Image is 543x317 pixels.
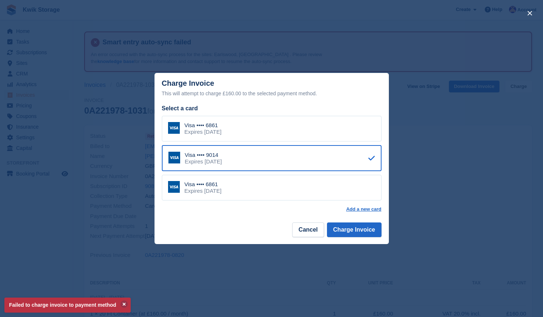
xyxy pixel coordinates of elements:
img: Visa Logo [168,122,180,134]
button: close [524,7,536,19]
button: Charge Invoice [327,222,382,237]
img: Visa Logo [168,181,180,193]
div: This will attempt to charge £160.00 to the selected payment method. [162,89,382,98]
img: Visa Logo [168,152,180,163]
div: Expires [DATE] [185,129,222,135]
div: Expires [DATE] [185,188,222,194]
div: Visa •••• 6861 [185,122,222,129]
p: Failed to charge invoice to payment method [4,298,131,313]
button: Cancel [292,222,324,237]
a: Add a new card [346,206,381,212]
div: Visa •••• 6861 [185,181,222,188]
div: Visa •••• 9014 [185,152,222,158]
div: Charge Invoice [162,79,382,98]
div: Select a card [162,104,382,113]
div: Expires [DATE] [185,158,222,165]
